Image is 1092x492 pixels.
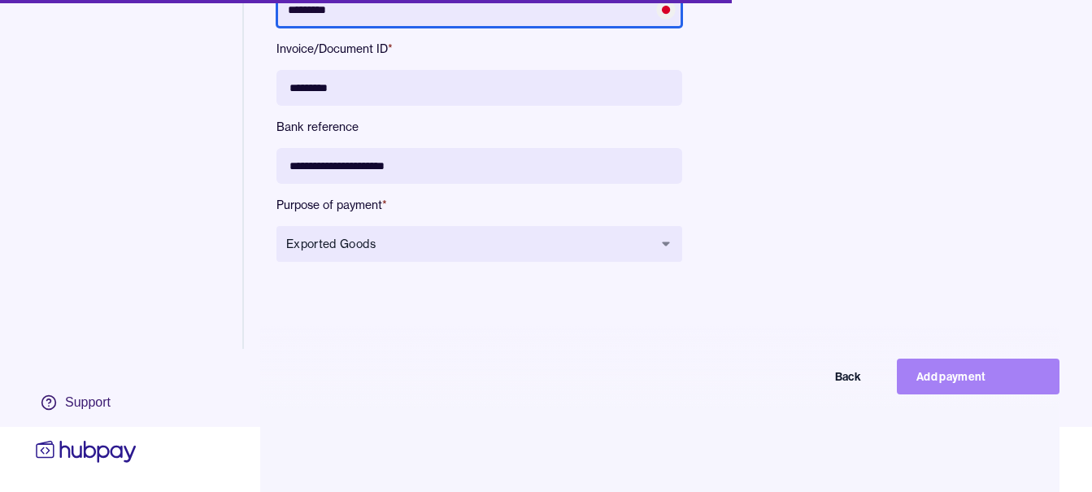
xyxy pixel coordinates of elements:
[276,119,682,135] label: Bank reference
[276,41,682,57] label: Invoice/Document ID
[286,236,653,252] span: Exported Goods
[65,394,111,411] div: Support
[897,359,1059,394] button: Add payment
[276,197,682,213] label: Purpose of payment
[33,385,140,420] a: Support
[718,359,881,394] button: Back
